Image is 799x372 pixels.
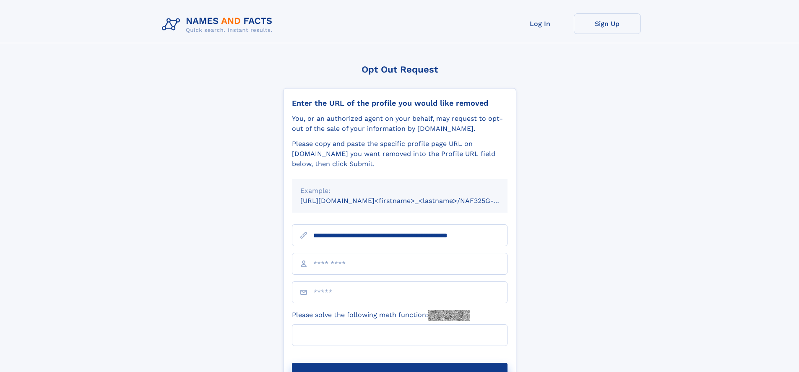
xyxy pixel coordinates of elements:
[292,99,508,108] div: Enter the URL of the profile you would like removed
[292,310,470,321] label: Please solve the following math function:
[292,114,508,134] div: You, or an authorized agent on your behalf, may request to opt-out of the sale of your informatio...
[507,13,574,34] a: Log In
[292,139,508,169] div: Please copy and paste the specific profile page URL on [DOMAIN_NAME] you want removed into the Pr...
[300,186,499,196] div: Example:
[300,197,523,205] small: [URL][DOMAIN_NAME]<firstname>_<lastname>/NAF325G-xxxxxxxx
[283,64,516,75] div: Opt Out Request
[574,13,641,34] a: Sign Up
[159,13,279,36] img: Logo Names and Facts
